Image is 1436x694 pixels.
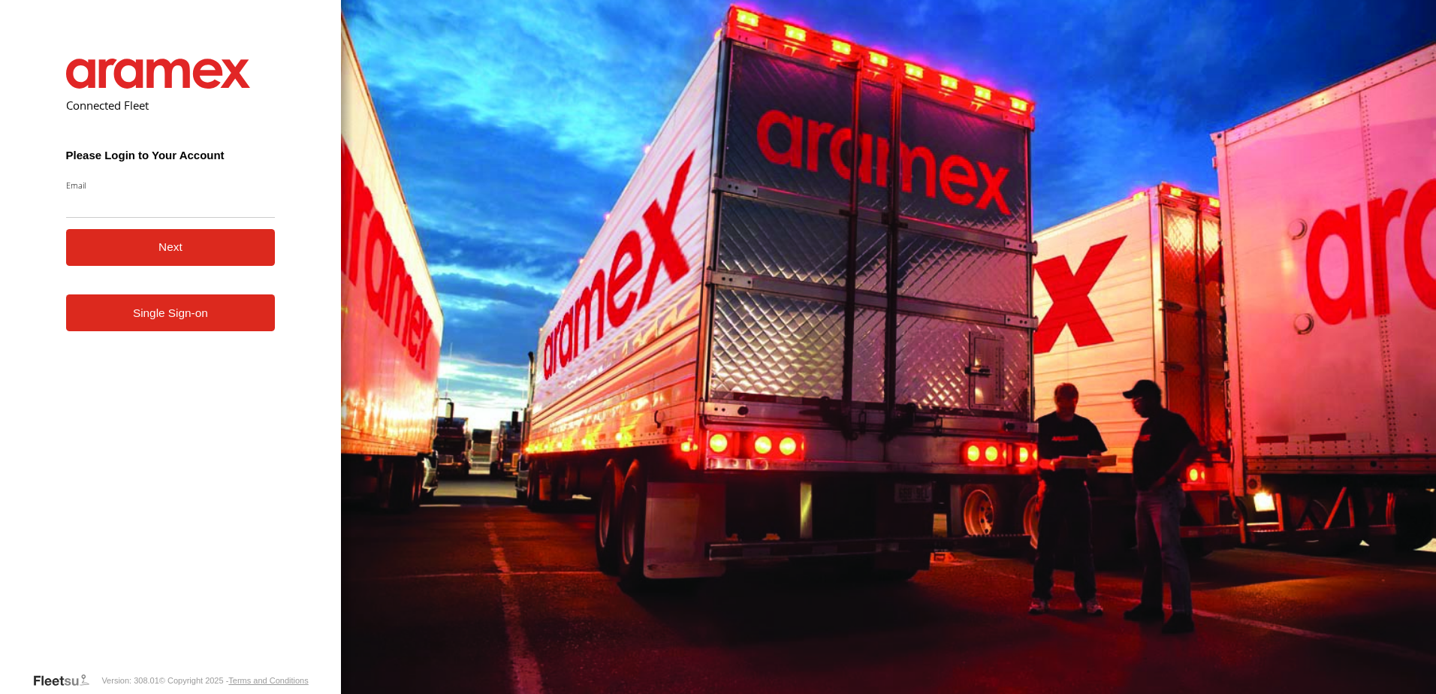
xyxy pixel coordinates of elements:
[66,180,276,191] label: Email
[66,98,276,113] h2: Connected Fleet
[66,149,276,161] h3: Please Login to Your Account
[32,673,101,688] a: Visit our Website
[101,676,158,685] div: Version: 308.01
[66,229,276,266] button: Next
[66,59,251,89] img: Aramex
[66,294,276,331] a: Single Sign-on
[159,676,309,685] div: © Copyright 2025 -
[228,676,308,685] a: Terms and Conditions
